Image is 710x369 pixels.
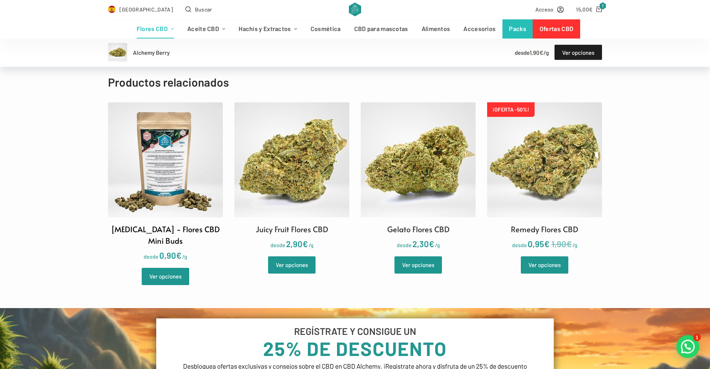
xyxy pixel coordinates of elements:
span: /g [309,242,314,248]
a: Accesorios [457,20,502,39]
span: /g [543,49,549,56]
a: Elige las opciones para “Alchemy Berry” [555,45,602,60]
span: € [303,239,308,249]
bdi: 0,95 [528,239,550,249]
a: Ofertas CBD [533,20,580,39]
img: flowers-outdoor-alchemy_berry-product-v5b [108,43,127,62]
span: desde [397,242,412,248]
a: Aceite CBD [181,20,232,39]
span: € [429,239,434,249]
span: desde [512,242,527,248]
a: Hachís y Extractos [232,20,304,39]
img: smallbuds-amnesia-doystick [108,102,223,217]
img: flowers-outdoor-remedy-product-v6 [487,102,602,217]
a: Cosmética [304,20,347,39]
span: € [540,49,543,56]
span: [GEOGRAPHIC_DATA] [119,5,173,14]
bdi: 2,90 [286,239,308,249]
img: flowers-greenhouse-gelato-product-v6 [361,102,476,217]
a: Carro de compra [576,5,602,14]
h3: 25% DE DESCUENTO [172,339,538,358]
span: /g [435,242,440,248]
a: Alimentos [415,20,457,39]
span: € [176,250,182,260]
a: Flores CBD [130,20,180,39]
bdi: 0,90 [159,250,182,260]
a: ¡OFERTA -50%! Remedy Flores CBD desde 0,95€/g [487,102,602,251]
span: /g [182,253,187,260]
a: Gelato Flores CBD desde2,30€/g [361,102,476,251]
span: Buscar [195,5,212,14]
span: /g [573,242,577,248]
a: Elige las opciones para “Amnesia - Mini Buds” [142,268,189,285]
span: 1 [599,2,606,10]
a: Elige las opciones para “Gelato” [394,256,442,274]
a: [MEDICAL_DATA] - Flores CBD Mini Buds desde0,90€/g [108,102,223,262]
span: Acceso [535,5,554,14]
h6: REGÍSTRATE Y CONSIGUE UN [172,326,538,336]
nav: Menú de cabecera [130,20,580,39]
span: desde [144,253,159,260]
a: Packs [502,20,533,39]
span: € [544,239,550,249]
a: Elige las opciones para “Remedy” [521,256,568,274]
h2: Gelato Flores CBD [387,223,450,235]
img: ES Flag [108,6,116,13]
bdi: 2,30 [412,239,434,249]
img: flowers-indoor-juicy_fruit-product-v6b [234,102,349,217]
span: € [589,6,592,13]
span: € [566,239,572,249]
bdi: 1,90 [530,49,543,56]
h2: [MEDICAL_DATA] - Flores CBD Mini Buds [108,223,223,246]
div: Alchemy Berry [133,49,170,57]
a: Acceso [535,5,564,14]
img: CBD Alchemy [349,3,361,16]
a: Elige las opciones para “Juicy Fruit” [268,256,316,274]
a: Juicy Fruit Flores CBD desde2,90€/g [234,102,349,251]
span: desde [515,49,530,56]
h2: Remedy Flores CBD [511,223,578,235]
span: desde [270,242,285,248]
bdi: 15,00 [576,6,592,13]
span: ¡OFERTA -50%! [487,102,535,117]
h2: Productos relacionados [108,74,602,91]
a: Select Country [108,5,173,14]
button: Abrir formulario de búsqueda [185,5,212,14]
bdi: 1,90 [551,239,572,249]
a: CBD para mascotas [347,20,415,39]
h2: Juicy Fruit Flores CBD [256,223,328,235]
